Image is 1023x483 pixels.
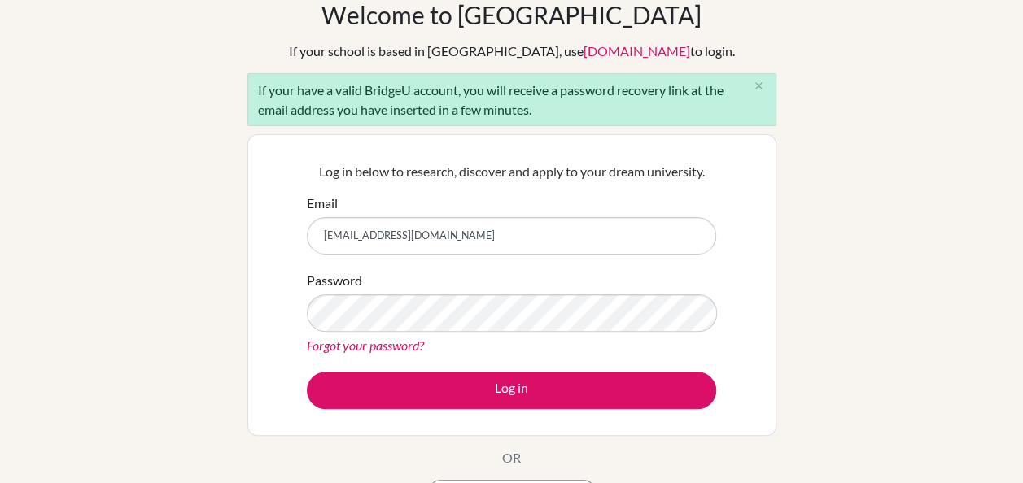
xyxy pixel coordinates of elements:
[584,43,690,59] a: [DOMAIN_NAME]
[307,271,362,290] label: Password
[753,80,765,92] i: close
[743,74,776,98] button: Close
[307,337,424,353] a: Forgot your password?
[247,73,776,126] div: If your have a valid BridgeU account, you will receive a password recovery link at the email addr...
[289,41,735,61] div: If your school is based in [GEOGRAPHIC_DATA], use to login.
[307,372,716,409] button: Log in
[307,162,716,181] p: Log in below to research, discover and apply to your dream university.
[502,448,521,468] p: OR
[307,194,338,213] label: Email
